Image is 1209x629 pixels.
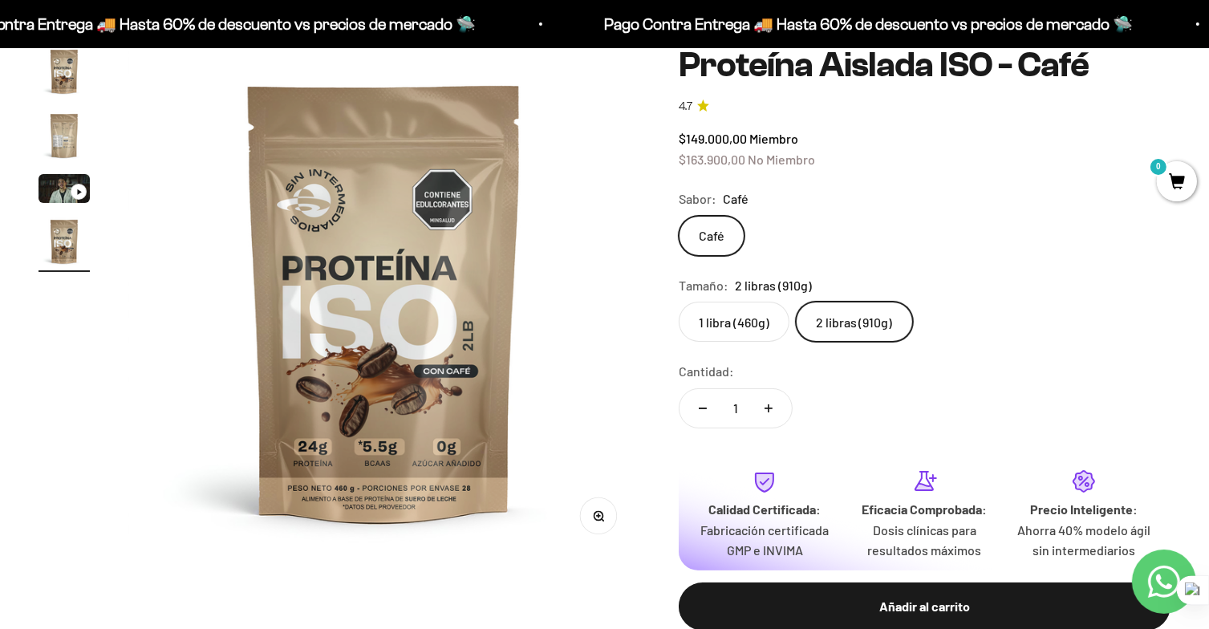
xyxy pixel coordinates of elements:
a: 4.74.7 de 5.0 estrellas [679,98,1170,116]
img: Proteína Aislada ISO - Café [39,216,90,267]
legend: Tamaño: [679,275,728,296]
span: $149.000,00 [679,131,747,146]
a: 0 [1157,174,1197,192]
span: Café [723,189,749,209]
img: Proteína Aislada ISO - Café [128,46,640,558]
strong: Calidad Certificada: [708,501,821,517]
button: Aumentar cantidad [745,389,792,428]
div: Un aval de expertos o estudios clínicos en la página. [19,76,332,120]
span: 2 libras (910g) [735,275,812,296]
span: $163.900,00 [679,152,745,167]
button: Enviar [261,239,332,266]
p: Dosis clínicas para resultados máximos [858,520,992,561]
button: Ir al artículo 2 [39,110,90,166]
span: Enviar [262,239,331,266]
button: Reducir cantidad [680,389,726,428]
button: Ir al artículo 4 [39,216,90,272]
span: Miembro [749,131,798,146]
div: Un mensaje de garantía de satisfacción visible. [19,156,332,184]
span: 4.7 [679,98,692,116]
h1: Proteína Aislada ISO - Café [679,46,1170,84]
button: Ir al artículo 1 [39,46,90,102]
p: Ahorra 40% modelo ágil sin intermediarios [1017,520,1151,561]
p: ¿Qué te daría la seguridad final para añadir este producto a tu carrito? [19,26,332,63]
div: Más detalles sobre la fecha exacta de entrega. [19,124,332,152]
img: Proteína Aislada ISO - Café [39,46,90,97]
p: Fabricación certificada GMP e INVIMA [698,520,832,561]
img: Proteína Aislada ISO - Café [39,110,90,161]
button: Ir al artículo 3 [39,174,90,208]
strong: Eficacia Comprobada: [862,501,987,517]
span: No Miembro [748,152,815,167]
div: Añadir al carrito [711,596,1138,617]
legend: Sabor: [679,189,716,209]
label: Cantidad: [679,361,734,382]
p: Pago Contra Entrega 🚚 Hasta 60% de descuento vs precios de mercado 🛸 [603,11,1132,37]
div: La confirmación de la pureza de los ingredientes. [19,188,332,231]
strong: Precio Inteligente: [1030,501,1138,517]
mark: 0 [1149,157,1168,177]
